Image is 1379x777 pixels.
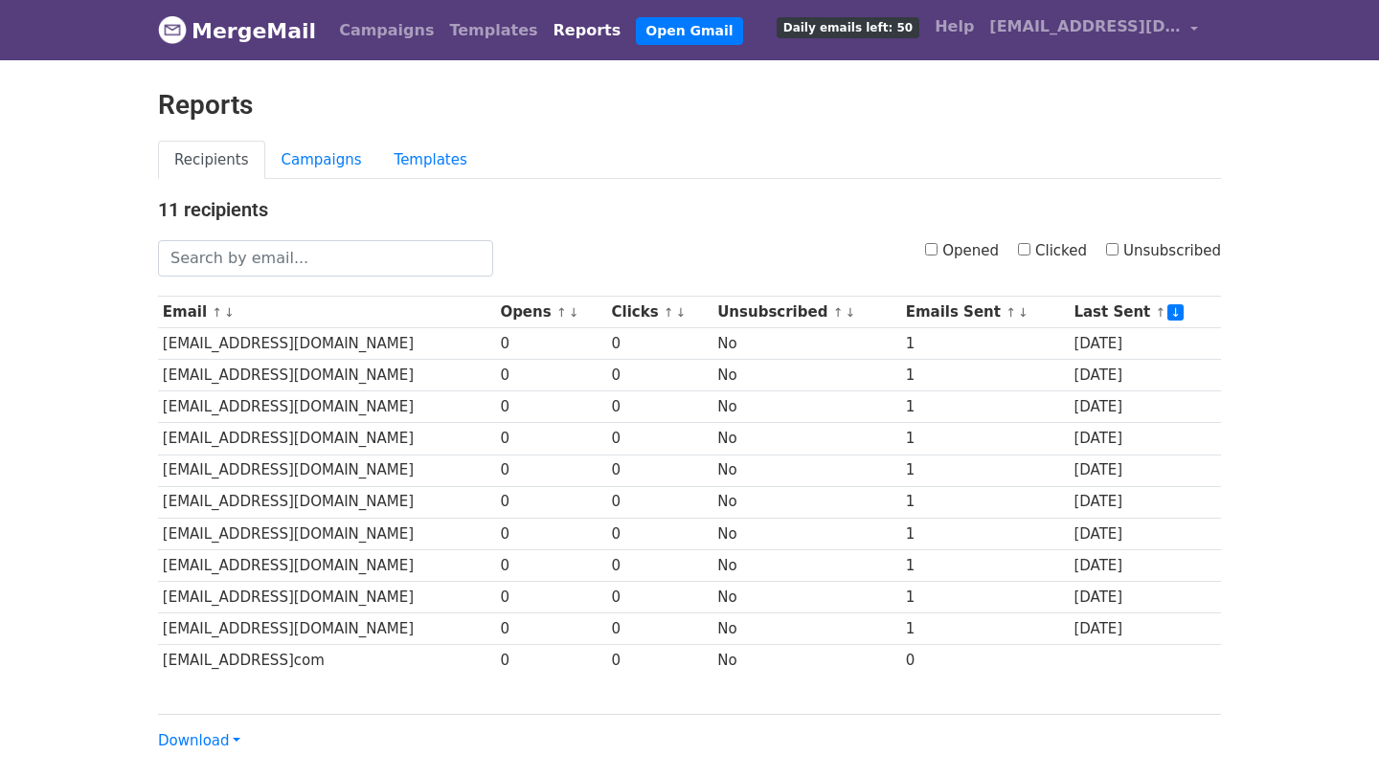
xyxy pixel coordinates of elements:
[607,518,713,549] td: 0
[712,645,900,677] td: No
[901,613,1070,645] td: 1
[712,391,900,423] td: No
[265,141,378,180] a: Campaigns
[1155,305,1165,320] a: ↑
[158,328,496,360] td: [EMAIL_ADDRESS][DOMAIN_NAME]
[1070,518,1221,549] td: [DATE]
[712,549,900,581] td: No
[158,240,493,277] input: Search by email...
[712,455,900,486] td: No
[925,243,938,255] input: Opened
[496,455,607,486] td: 0
[496,328,607,360] td: 0
[925,240,999,262] label: Opened
[769,8,927,46] a: Daily emails left: 50
[496,297,607,328] th: Opens
[607,297,713,328] th: Clicks
[901,645,1070,677] td: 0
[496,613,607,645] td: 0
[901,518,1070,549] td: 1
[607,455,713,486] td: 0
[1070,391,1221,423] td: [DATE]
[496,423,607,455] td: 0
[901,297,1070,328] th: Emails Sent
[331,11,441,50] a: Campaigns
[158,141,265,180] a: Recipients
[712,423,900,455] td: No
[496,518,607,549] td: 0
[712,581,900,612] td: No
[1070,486,1221,518] td: [DATE]
[1106,240,1221,262] label: Unsubscribed
[901,549,1070,581] td: 1
[158,360,496,391] td: [EMAIL_ADDRESS][DOMAIN_NAME]
[158,549,496,581] td: [EMAIL_ADDRESS][DOMAIN_NAME]
[158,297,496,328] th: Email
[158,11,316,51] a: MergeMail
[1070,423,1221,455] td: [DATE]
[1070,297,1221,328] th: Last Sent
[1070,581,1221,612] td: [DATE]
[777,17,919,38] span: Daily emails left: 50
[1006,305,1016,320] a: ↑
[901,423,1070,455] td: 1
[712,328,900,360] td: No
[607,581,713,612] td: 0
[1070,549,1221,581] td: [DATE]
[158,581,496,612] td: [EMAIL_ADDRESS][DOMAIN_NAME]
[712,613,900,645] td: No
[1070,360,1221,391] td: [DATE]
[982,8,1206,53] a: [EMAIL_ADDRESS][DOMAIN_NAME]
[158,423,496,455] td: [EMAIL_ADDRESS][DOMAIN_NAME]
[1070,613,1221,645] td: [DATE]
[378,141,484,180] a: Templates
[212,305,222,320] a: ↑
[712,486,900,518] td: No
[158,391,496,423] td: [EMAIL_ADDRESS][DOMAIN_NAME]
[1018,243,1030,255] input: Clicked
[569,305,579,320] a: ↓
[607,391,713,423] td: 0
[1070,455,1221,486] td: [DATE]
[607,645,713,677] td: 0
[845,305,855,320] a: ↓
[441,11,545,50] a: Templates
[1018,305,1029,320] a: ↓
[496,486,607,518] td: 0
[901,391,1070,423] td: 1
[712,518,900,549] td: No
[607,423,713,455] td: 0
[158,645,496,677] td: [EMAIL_ADDRESS]com
[1106,243,1119,255] input: Unsubscribed
[901,455,1070,486] td: 1
[901,328,1070,360] td: 1
[901,486,1070,518] td: 1
[546,11,629,50] a: Reports
[712,360,900,391] td: No
[158,89,1221,122] h2: Reports
[556,305,567,320] a: ↑
[636,17,742,45] a: Open Gmail
[712,297,900,328] th: Unsubscribed
[158,613,496,645] td: [EMAIL_ADDRESS][DOMAIN_NAME]
[496,360,607,391] td: 0
[496,391,607,423] td: 0
[607,613,713,645] td: 0
[496,581,607,612] td: 0
[1070,328,1221,360] td: [DATE]
[158,732,240,749] a: Download
[901,581,1070,612] td: 1
[1018,240,1087,262] label: Clicked
[989,15,1181,38] span: [EMAIL_ADDRESS][DOMAIN_NAME]
[607,360,713,391] td: 0
[901,360,1070,391] td: 1
[158,518,496,549] td: [EMAIL_ADDRESS][DOMAIN_NAME]
[158,486,496,518] td: [EMAIL_ADDRESS][DOMAIN_NAME]
[927,8,982,46] a: Help
[496,645,607,677] td: 0
[676,305,687,320] a: ↓
[158,455,496,486] td: [EMAIL_ADDRESS][DOMAIN_NAME]
[664,305,674,320] a: ↑
[496,549,607,581] td: 0
[224,305,235,320] a: ↓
